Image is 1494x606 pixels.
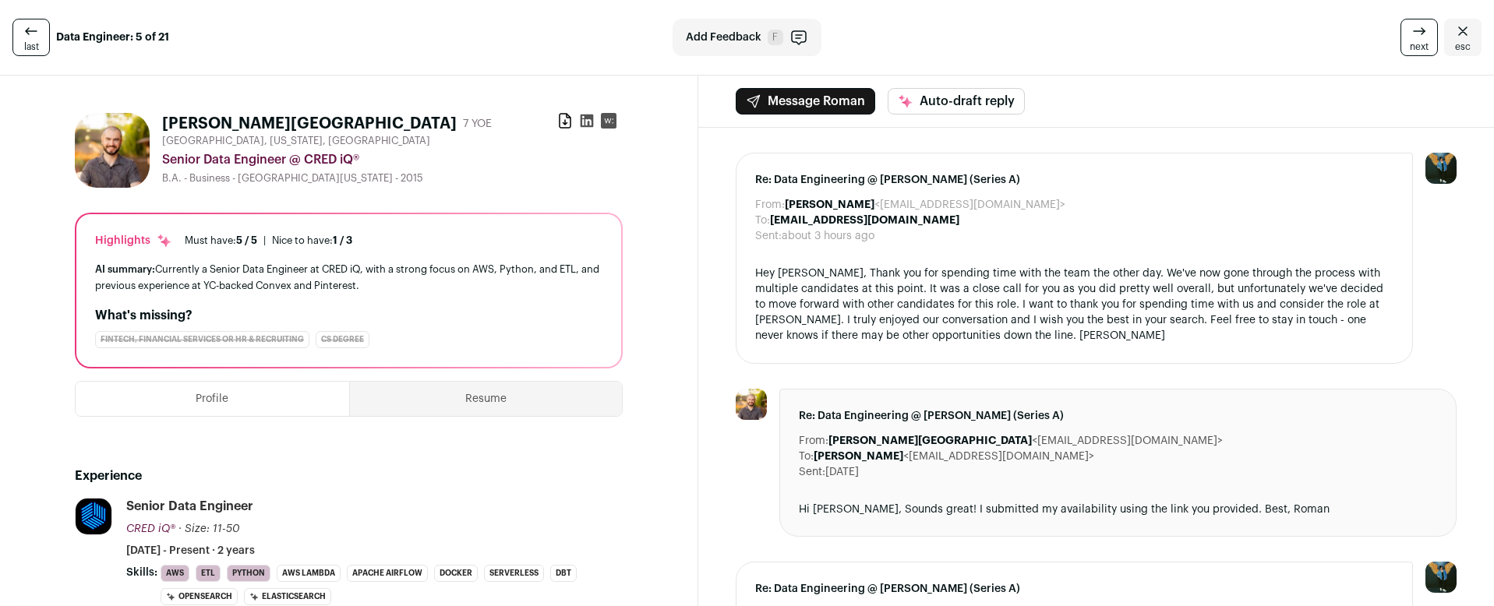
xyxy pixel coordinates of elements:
[76,382,349,416] button: Profile
[333,235,352,245] span: 1 / 3
[126,565,157,580] span: Skills:
[12,19,50,56] a: last
[347,565,428,582] li: Apache Airflow
[24,41,39,53] span: last
[185,234,257,247] div: Must have:
[825,464,859,480] dd: [DATE]
[888,88,1025,115] button: Auto-draft reply
[316,331,369,348] div: CS degree
[434,565,478,582] li: Docker
[126,523,175,534] span: CRED iQ®
[799,464,825,480] dt: Sent:
[178,523,240,534] span: · Size: 11-50
[484,565,544,582] li: Serverless
[782,228,874,244] dd: about 3 hours ago
[1444,19,1482,56] a: Close
[95,233,172,248] div: Highlights
[1425,562,1457,593] img: 12031951-medium_jpg
[1425,153,1457,184] img: 12031951-medium_jpg
[162,172,623,185] div: B.A. - Business - [GEOGRAPHIC_DATA][US_STATE] - 2015
[76,499,111,534] img: a229be285ac48ff1b7e3c836dcb59afbda7dce1891fb6e2d1e4b3e316a8324fb.jpg
[814,451,903,462] b: [PERSON_NAME]
[550,565,577,582] li: dbt
[272,234,352,247] div: Nice to have:
[161,588,238,605] li: OpenSearch
[755,213,770,228] dt: To:
[161,565,189,582] li: AWS
[185,234,352,247] ul: |
[755,266,1393,344] div: Hey [PERSON_NAME], Thank you for spending time with the team the other day. We've now gone throug...
[1455,41,1471,53] span: esc
[244,588,331,605] li: Elasticsearch
[126,498,253,515] div: Senior Data Engineer
[828,433,1223,449] dd: <[EMAIL_ADDRESS][DOMAIN_NAME]>
[350,382,623,416] button: Resume
[755,172,1393,188] span: Re: Data Engineering @ [PERSON_NAME] (Series A)
[799,408,1437,424] span: Re: Data Engineering @ [PERSON_NAME] (Series A)
[686,30,761,45] span: Add Feedback
[56,30,169,45] strong: Data Engineer: 5 of 21
[799,502,1437,517] div: Hi [PERSON_NAME], Sounds great! I submitted my availability using the link you provided. Best, Roman
[785,199,874,210] b: [PERSON_NAME]
[95,264,155,274] span: AI summary:
[1410,41,1429,53] span: next
[828,435,1032,446] b: [PERSON_NAME][GEOGRAPHIC_DATA]
[463,116,492,132] div: 7 YOE
[799,449,814,464] dt: To:
[785,197,1065,213] dd: <[EMAIL_ADDRESS][DOMAIN_NAME]>
[770,215,959,226] b: [EMAIL_ADDRESS][DOMAIN_NAME]
[814,449,1094,464] dd: <[EMAIL_ADDRESS][DOMAIN_NAME]>
[736,389,767,420] img: be85a6d2966af94621eb89e2b0ec26dcc77b701ab5f6c52ce8ff442bc77f01bf
[75,467,623,485] h2: Experience
[162,113,457,135] h1: [PERSON_NAME][GEOGRAPHIC_DATA]
[768,30,783,45] span: F
[75,113,150,188] img: be85a6d2966af94621eb89e2b0ec26dcc77b701ab5f6c52ce8ff442bc77f01bf
[799,433,828,449] dt: From:
[755,197,785,213] dt: From:
[95,331,309,348] div: Fintech, Financial Services or HR & Recruiting
[277,565,341,582] li: AWS Lambda
[673,19,821,56] button: Add Feedback F
[126,543,255,558] span: [DATE] - Present · 2 years
[196,565,221,582] li: ETL
[162,135,430,147] span: [GEOGRAPHIC_DATA], [US_STATE], [GEOGRAPHIC_DATA]
[236,235,257,245] span: 5 / 5
[755,581,1393,597] span: Re: Data Engineering @ [PERSON_NAME] (Series A)
[95,306,602,325] h2: What's missing?
[227,565,270,582] li: Python
[1400,19,1438,56] a: next
[755,228,782,244] dt: Sent:
[736,88,875,115] button: Message Roman
[162,150,623,169] div: Senior Data Engineer @ CRED iQ®
[95,261,602,294] div: Currently a Senior Data Engineer at CRED iQ, with a strong focus on AWS, Python, and ETL, and pre...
